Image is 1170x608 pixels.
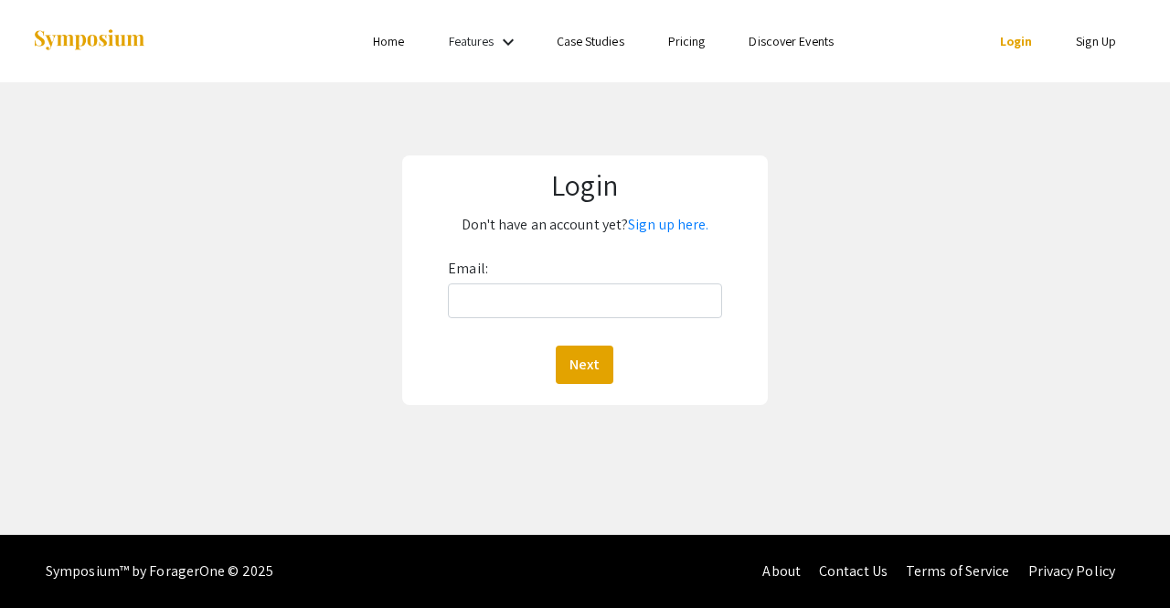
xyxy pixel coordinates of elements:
label: Email: [448,254,488,283]
a: Pricing [668,33,706,49]
a: Contact Us [819,561,888,581]
p: Don't have an account yet? [414,210,756,240]
a: Login [1000,33,1033,49]
a: Discover Events [749,33,834,49]
button: Next [556,346,613,384]
a: Sign Up [1076,33,1116,49]
a: Home [373,33,404,49]
div: Symposium™ by ForagerOne © 2025 [46,535,273,608]
a: Sign up here. [628,215,708,234]
a: Features [449,33,495,49]
a: Terms of Service [906,561,1010,581]
a: Case Studies [557,33,624,49]
img: Symposium by ForagerOne [32,28,146,53]
mat-icon: Expand Features list [497,31,519,53]
a: About [762,561,801,581]
h1: Login [414,167,756,202]
a: Privacy Policy [1028,561,1115,581]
